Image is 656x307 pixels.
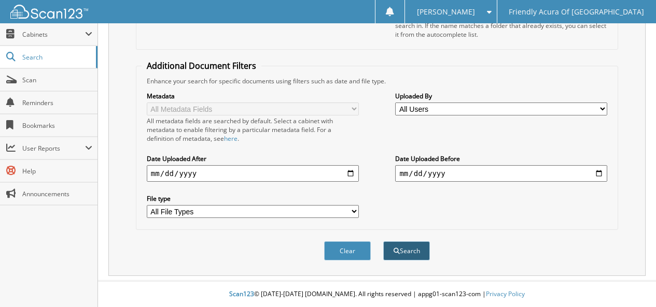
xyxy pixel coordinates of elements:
button: Clear [324,241,371,260]
div: © [DATE]-[DATE] [DOMAIN_NAME]. All rights reserved | appg01-scan123-com | [98,282,656,307]
label: Metadata [147,92,359,100]
input: end [395,165,607,182]
span: Bookmarks [22,121,92,130]
div: Enhance your search for specific documents using filters such as date and file type. [142,77,612,85]
label: Uploaded By [395,92,607,100]
span: Cabinets [22,30,85,39]
span: Search [22,53,91,62]
input: start [147,165,359,182]
button: Search [383,241,430,260]
span: [PERSON_NAME] [417,9,475,15]
span: Announcements [22,189,92,198]
span: User Reports [22,144,85,153]
label: Date Uploaded After [147,154,359,163]
span: Scan123 [229,289,254,298]
img: scan123-logo-white.svg [10,5,88,19]
div: All metadata fields are searched by default. Select a cabinet with metadata to enable filtering b... [147,116,359,143]
span: Scan [22,76,92,84]
a: here [224,134,238,143]
span: Friendly Acura Of [GEOGRAPHIC_DATA] [509,9,644,15]
label: Date Uploaded Before [395,154,607,163]
span: Reminders [22,98,92,107]
iframe: Chat Widget [604,257,656,307]
a: Privacy Policy [486,289,525,298]
div: Select a cabinet and begin typing the name of the folder you want to search in. If the name match... [395,12,607,39]
label: File type [147,194,359,203]
span: Help [22,167,92,176]
legend: Additional Document Filters [142,60,261,71]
